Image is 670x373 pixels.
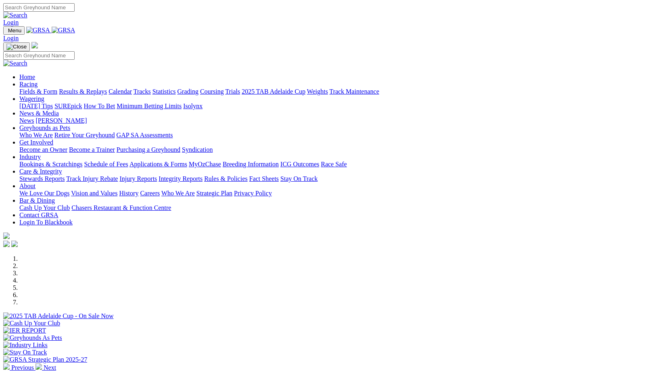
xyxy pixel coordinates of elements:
[54,103,82,109] a: SUREpick
[204,175,248,182] a: Rules & Policies
[225,88,240,95] a: Trials
[19,124,70,131] a: Greyhounds as Pets
[19,103,667,110] div: Wagering
[66,175,118,182] a: Track Injury Rebate
[3,60,27,67] img: Search
[119,190,138,197] a: History
[19,197,55,204] a: Bar & Dining
[223,161,279,168] a: Breeding Information
[129,161,187,168] a: Applications & Forms
[84,103,115,109] a: How To Bet
[44,364,56,371] span: Next
[54,132,115,138] a: Retire Your Greyhound
[3,35,19,42] a: Login
[249,175,279,182] a: Fact Sheets
[19,139,53,146] a: Get Involved
[35,117,87,124] a: [PERSON_NAME]
[200,88,224,95] a: Coursing
[71,190,117,197] a: Vision and Values
[330,88,379,95] a: Track Maintenance
[3,12,27,19] img: Search
[134,88,151,95] a: Tracks
[69,146,115,153] a: Become a Trainer
[19,103,53,109] a: [DATE] Tips
[19,88,667,95] div: Racing
[119,175,157,182] a: Injury Reports
[19,110,59,117] a: News & Media
[3,3,75,12] input: Search
[159,175,202,182] a: Integrity Reports
[35,363,42,370] img: chevron-right-pager-white.svg
[11,364,34,371] span: Previous
[3,334,62,342] img: Greyhounds As Pets
[307,88,328,95] a: Weights
[19,175,667,182] div: Care & Integrity
[19,132,53,138] a: Who We Are
[189,161,221,168] a: MyOzChase
[182,146,213,153] a: Syndication
[3,51,75,60] input: Search
[19,117,34,124] a: News
[19,95,44,102] a: Wagering
[11,241,18,247] img: twitter.svg
[3,19,19,26] a: Login
[19,190,69,197] a: We Love Our Dogs
[321,161,346,168] a: Race Safe
[140,190,160,197] a: Careers
[3,356,87,363] img: GRSA Strategic Plan 2025-27
[280,161,319,168] a: ICG Outcomes
[6,44,27,50] img: Close
[8,27,21,34] span: Menu
[3,349,47,356] img: Stay On Track
[3,364,35,371] a: Previous
[19,175,65,182] a: Stewards Reports
[117,146,180,153] a: Purchasing a Greyhound
[117,132,173,138] a: GAP SA Assessments
[19,73,35,80] a: Home
[19,204,70,211] a: Cash Up Your Club
[19,117,667,124] div: News & Media
[19,161,82,168] a: Bookings & Scratchings
[52,27,75,34] img: GRSA
[3,26,25,35] button: Toggle navigation
[196,190,232,197] a: Strategic Plan
[31,42,38,48] img: logo-grsa-white.png
[3,327,46,334] img: IER REPORT
[19,161,667,168] div: Industry
[19,182,35,189] a: About
[152,88,176,95] a: Statistics
[183,103,202,109] a: Isolynx
[117,103,182,109] a: Minimum Betting Limits
[19,190,667,197] div: About
[19,88,57,95] a: Fields & Form
[19,168,62,175] a: Care & Integrity
[19,146,667,153] div: Get Involved
[177,88,198,95] a: Grading
[161,190,195,197] a: Who We Are
[280,175,317,182] a: Stay On Track
[35,364,56,371] a: Next
[3,241,10,247] img: facebook.svg
[19,146,67,153] a: Become an Owner
[3,312,114,320] img: 2025 TAB Adelaide Cup - On Sale Now
[242,88,305,95] a: 2025 TAB Adelaide Cup
[19,153,41,160] a: Industry
[19,132,667,139] div: Greyhounds as Pets
[109,88,132,95] a: Calendar
[3,363,10,370] img: chevron-left-pager-white.svg
[59,88,107,95] a: Results & Replays
[19,204,667,212] div: Bar & Dining
[3,233,10,239] img: logo-grsa-white.png
[26,27,50,34] img: GRSA
[3,42,30,51] button: Toggle navigation
[71,204,171,211] a: Chasers Restaurant & Function Centre
[3,320,60,327] img: Cash Up Your Club
[19,212,58,218] a: Contact GRSA
[234,190,272,197] a: Privacy Policy
[3,342,48,349] img: Industry Links
[84,161,128,168] a: Schedule of Fees
[19,219,73,226] a: Login To Blackbook
[19,81,38,88] a: Racing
